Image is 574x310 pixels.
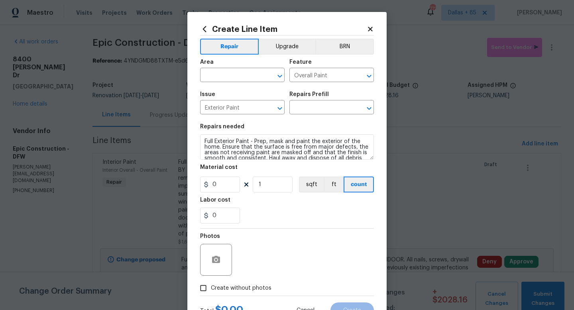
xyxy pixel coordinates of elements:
button: Open [364,103,375,114]
h5: Feature [289,59,312,65]
button: ft [324,177,344,192]
h5: Photos [200,233,220,239]
h5: Area [200,59,214,65]
button: sqft [299,177,324,192]
button: BRN [315,39,374,55]
button: Open [274,71,285,82]
h5: Issue [200,92,215,97]
button: Repair [200,39,259,55]
h5: Labor cost [200,197,230,203]
button: Open [364,71,375,82]
h5: Repairs Prefill [289,92,329,97]
span: Create without photos [211,284,271,292]
button: Upgrade [259,39,316,55]
h2: Create Line Item [200,25,367,33]
h5: Repairs needed [200,124,244,129]
button: Open [274,103,285,114]
h5: Material cost [200,165,238,170]
button: count [344,177,374,192]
